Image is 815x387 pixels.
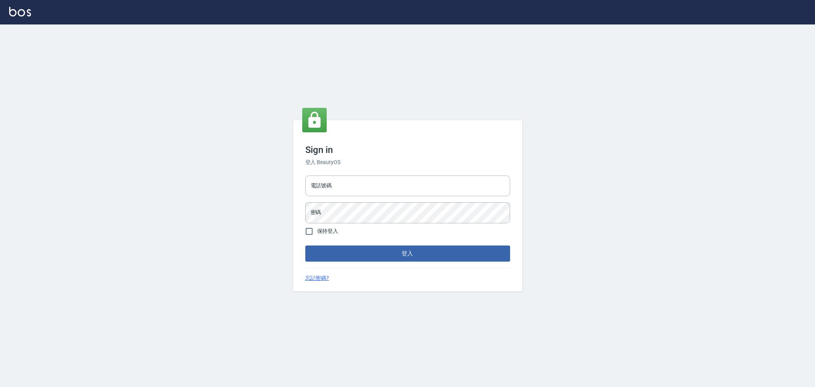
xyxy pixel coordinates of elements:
[305,145,510,155] h3: Sign in
[305,158,510,166] h6: 登入 BeautyOS
[317,227,339,235] span: 保持登入
[305,246,510,262] button: 登入
[305,274,329,282] a: 忘記密碼?
[9,7,31,16] img: Logo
